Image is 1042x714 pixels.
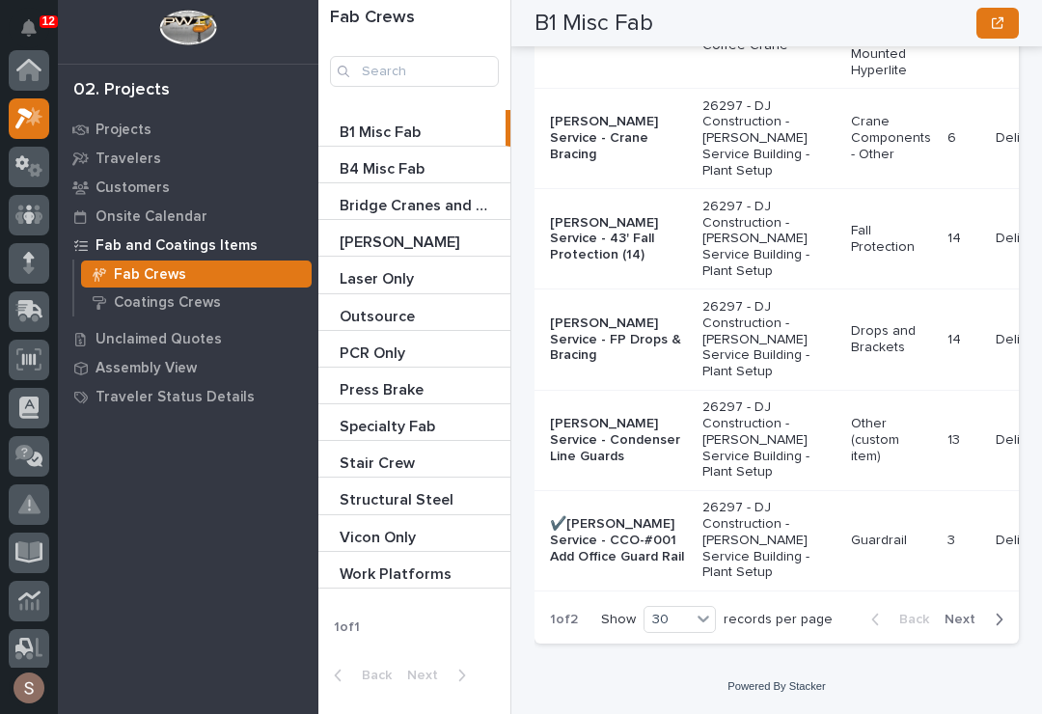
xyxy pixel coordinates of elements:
[9,668,49,708] button: users-avatar
[318,110,510,147] a: B1 Misc FabB1 Misc Fab
[724,612,833,628] p: records per page
[340,451,419,473] p: Stair Crew
[340,414,439,436] p: Specialty Fab
[330,8,499,29] h1: Fab Crews
[340,193,501,215] p: Bridge Cranes and Monorails
[340,562,455,584] p: Work Platforms
[340,266,418,288] p: Laser Only
[96,237,258,255] p: Fab and Coatings Items
[42,14,55,28] p: 12
[601,612,636,628] p: Show
[318,515,510,552] a: Vicon OnlyVicon Only
[96,151,161,168] p: Travelers
[318,294,510,331] a: OutsourceOutsource
[330,56,499,87] input: Search
[851,223,932,256] p: Fall Protection
[535,10,653,38] h2: B1 Misc Fab
[702,500,836,581] p: 26297 - DJ Construction - [PERSON_NAME] Service Building - Plant Setup
[114,294,221,312] p: Coatings Crews
[350,667,392,684] span: Back
[550,114,687,162] p: [PERSON_NAME] Service - Crane Bracing
[340,377,427,399] p: Press Brake
[114,266,186,284] p: Fab Crews
[702,299,836,380] p: 26297 - DJ Construction - [PERSON_NAME] Service Building - Plant Setup
[702,399,836,481] p: 26297 - DJ Construction - [PERSON_NAME] Service Building - Plant Setup
[340,487,457,509] p: Structural Steel
[58,382,318,411] a: Traveler Status Details
[550,416,687,464] p: [PERSON_NAME] Service - Condenser Line Guards
[96,208,207,226] p: Onsite Calendar
[96,389,255,406] p: Traveler Status Details
[73,80,170,101] div: 02. Projects
[340,525,420,547] p: Vicon Only
[318,441,510,478] a: Stair CrewStair Crew
[947,126,960,147] p: 6
[407,667,450,684] span: Next
[856,611,937,628] button: Back
[340,156,428,178] p: B4 Misc Fab
[58,324,318,353] a: Unclaimed Quotes
[851,533,932,549] p: Guardrail
[340,304,419,326] p: Outsource
[851,416,932,464] p: Other (custom item)
[96,179,170,197] p: Customers
[702,199,836,280] p: 26297 - DJ Construction - [PERSON_NAME] Service Building - Plant Setup
[644,610,691,630] div: 30
[937,611,1019,628] button: Next
[74,288,318,316] a: Coatings Crews
[318,404,510,441] a: Specialty FabSpecialty Fab
[58,173,318,202] a: Customers
[318,604,375,651] p: 1 of 1
[74,261,318,288] a: Fab Crews
[318,147,510,183] a: B4 Misc FabB4 Misc Fab
[318,667,399,684] button: Back
[945,611,987,628] span: Next
[318,331,510,368] a: PCR OnlyPCR Only
[340,341,409,363] p: PCR Only
[58,144,318,173] a: Travelers
[550,215,687,263] p: [PERSON_NAME] Service - 43' Fall Protection (14)
[851,323,932,356] p: Drops and Brackets
[947,328,965,348] p: 14
[851,114,932,162] p: Crane Components - Other
[340,120,425,142] p: B1 Misc Fab
[318,220,510,257] a: [PERSON_NAME][PERSON_NAME]
[399,667,481,684] button: Next
[24,19,49,50] div: Notifications12
[340,230,463,252] p: [PERSON_NAME]
[535,596,593,644] p: 1 of 2
[318,552,510,589] a: Work PlatformsWork Platforms
[96,331,222,348] p: Unclaimed Quotes
[159,10,216,45] img: Workspace Logo
[947,529,959,549] p: 3
[550,316,687,364] p: [PERSON_NAME] Service - FP Drops & Bracing
[702,98,836,179] p: 26297 - DJ Construction - [PERSON_NAME] Service Building - Plant Setup
[58,115,318,144] a: Projects
[96,122,151,139] p: Projects
[58,231,318,260] a: Fab and Coatings Items
[727,680,825,692] a: Powered By Stacker
[947,428,964,449] p: 13
[9,8,49,48] button: Notifications
[58,353,318,382] a: Assembly View
[318,368,510,404] a: Press BrakePress Brake
[96,360,197,377] p: Assembly View
[947,227,965,247] p: 14
[318,183,510,220] a: Bridge Cranes and MonorailsBridge Cranes and Monorails
[318,478,510,514] a: Structural SteelStructural Steel
[318,257,510,293] a: Laser OnlyLaser Only
[888,611,929,628] span: Back
[58,202,318,231] a: Onsite Calendar
[550,516,687,564] p: ✔️[PERSON_NAME] Service - CCO-#001 Add Office Guard Rail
